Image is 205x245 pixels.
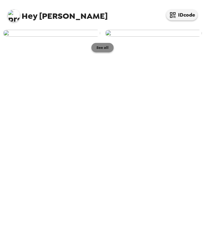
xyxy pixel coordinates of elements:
img: profile pic [8,9,20,22]
button: IDcode [166,9,197,20]
button: See all [91,43,114,52]
img: user-275556 [105,30,202,37]
span: [PERSON_NAME] [8,6,108,20]
img: user-275665 [3,30,100,37]
span: Hey [22,10,37,22]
